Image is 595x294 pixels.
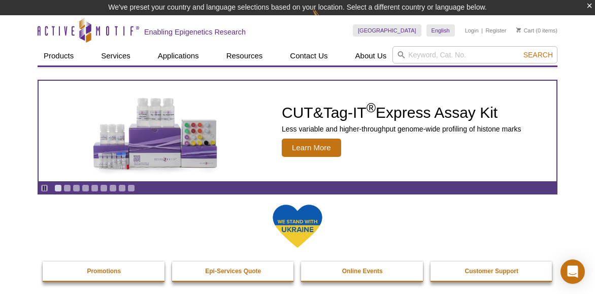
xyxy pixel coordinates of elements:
a: Go to slide 9 [127,184,135,192]
a: English [426,24,455,37]
a: Resources [220,46,269,66]
article: CUT&Tag-IT Express Assay Kit [39,81,556,181]
li: (0 items) [516,24,557,37]
a: Online Events [301,262,424,281]
sup: ® [367,101,376,115]
a: Go to slide 1 [54,184,62,192]
a: Promotions [43,262,166,281]
a: Login [465,27,479,34]
a: Go to slide 6 [100,184,108,192]
strong: Promotions [87,268,121,275]
a: Go to slide 4 [82,184,89,192]
span: Search [523,51,553,59]
a: Applications [152,46,205,66]
a: About Us [349,46,393,66]
a: [GEOGRAPHIC_DATA] [353,24,421,37]
h2: Enabling Epigenetics Research [144,27,246,37]
a: Go to slide 7 [109,184,117,192]
img: Your Cart [516,27,521,32]
a: Register [485,27,506,34]
a: Go to slide 2 [63,184,71,192]
input: Keyword, Cat. No. [392,46,557,63]
button: Search [520,50,556,59]
a: Products [38,46,80,66]
strong: Epi-Services Quote [205,268,261,275]
a: Toggle autoplay [41,184,48,192]
h2: CUT&Tag-IT Express Assay Kit [282,105,521,120]
div: Open Intercom Messenger [560,259,585,284]
a: Contact Us [284,46,334,66]
p: Less variable and higher-throughput genome-wide profiling of histone marks [282,124,521,134]
a: Go to slide 5 [91,184,98,192]
li: | [481,24,483,37]
img: CUT&Tag-IT Express Assay Kit [72,75,239,187]
a: Cart [516,27,534,34]
img: We Stand With Ukraine [272,204,323,249]
strong: Customer Support [465,268,518,275]
a: Go to slide 3 [73,184,80,192]
a: Services [95,46,137,66]
a: CUT&Tag-IT Express Assay Kit CUT&Tag-IT®Express Assay Kit Less variable and higher-throughput gen... [39,81,556,181]
a: Customer Support [431,262,553,281]
a: Epi-Services Quote [172,262,295,281]
img: Change Here [312,8,339,31]
span: Learn More [282,139,341,157]
strong: Online Events [342,268,383,275]
a: Go to slide 8 [118,184,126,192]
